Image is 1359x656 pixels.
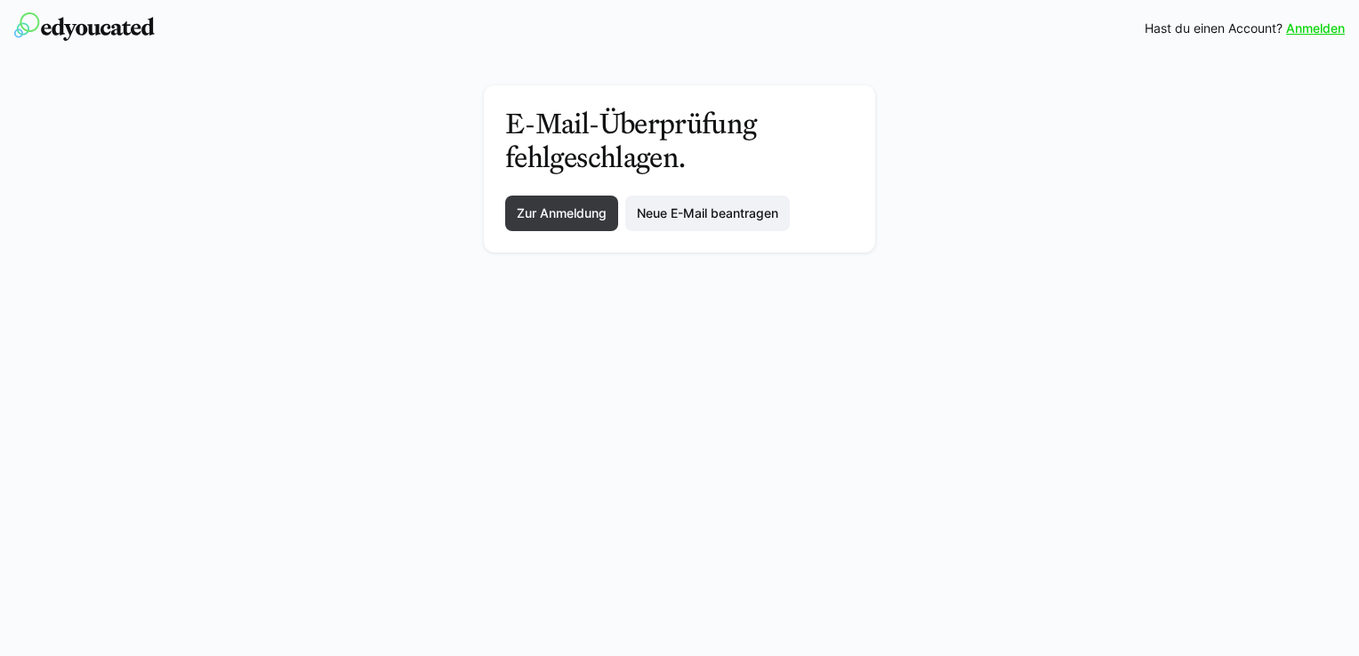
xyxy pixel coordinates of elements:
a: Neue E-Mail beantragen [625,196,790,231]
button: Zur Anmeldung [505,196,618,231]
h3: E-Mail-Überprüfung fehlgeschlagen. [505,107,854,174]
span: Zur Anmeldung [514,204,609,222]
img: edyoucated [14,12,155,41]
span: Hast du einen Account? [1145,20,1283,37]
a: Anmelden [1286,20,1345,37]
span: Neue E-Mail beantragen [634,204,781,222]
